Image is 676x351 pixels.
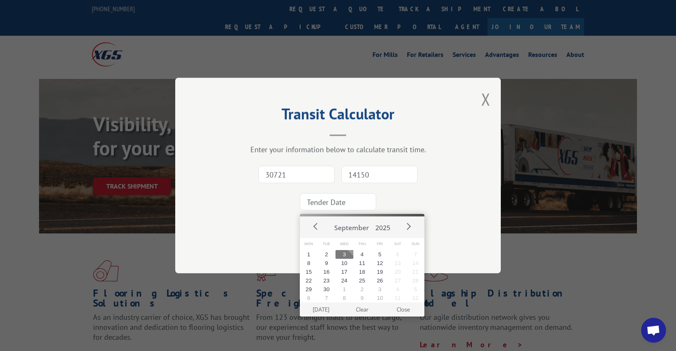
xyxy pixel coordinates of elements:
button: 8 [300,259,318,268]
button: 4 [353,250,371,259]
span: Wed [336,238,353,250]
button: 9 [318,259,336,268]
button: September [331,216,372,236]
button: 11 [389,294,407,302]
button: 5 [371,250,389,259]
input: Origin Zip [258,166,335,183]
button: 30 [318,285,336,294]
button: 1 [336,285,353,294]
span: Mon [300,238,318,250]
button: Close [383,302,424,317]
button: 20 [389,268,407,276]
button: 7 [407,250,424,259]
button: 3 [336,250,353,259]
input: Tender Date [300,193,376,211]
button: 27 [389,276,407,285]
button: 17 [336,268,353,276]
button: 2 [318,250,336,259]
span: Sat [389,238,407,250]
button: 7 [318,294,336,302]
button: Clear [342,302,383,317]
button: 10 [336,259,353,268]
button: 2025 [372,216,394,236]
a: Open chat [641,318,666,343]
button: 25 [353,276,371,285]
h2: Transit Calculator [217,108,459,124]
button: 12 [407,294,424,302]
button: 26 [371,276,389,285]
button: 19 [371,268,389,276]
button: 18 [353,268,371,276]
button: 9 [353,294,371,302]
button: 6 [300,294,318,302]
input: Dest. Zip [341,166,418,183]
button: 23 [318,276,336,285]
button: 3 [371,285,389,294]
button: 1 [300,250,318,259]
button: Close modal [481,88,490,110]
div: Enter your information below to calculate transit time. [217,145,459,154]
button: 11 [353,259,371,268]
button: 8 [336,294,353,302]
button: 21 [407,268,424,276]
span: Tue [318,238,336,250]
button: 28 [407,276,424,285]
button: 14 [407,259,424,268]
button: 6 [389,250,407,259]
span: Thu [353,238,371,250]
button: 12 [371,259,389,268]
button: 15 [300,268,318,276]
button: Prev [310,220,322,233]
button: 2 [353,285,371,294]
button: 13 [389,259,407,268]
button: 4 [389,285,407,294]
button: 29 [300,285,318,294]
button: 10 [371,294,389,302]
span: Fri [371,238,389,250]
button: 22 [300,276,318,285]
button: 24 [336,276,353,285]
button: Next [402,220,414,233]
span: Sun [407,238,424,250]
button: 16 [318,268,336,276]
button: 5 [407,285,424,294]
button: [DATE] [301,302,342,317]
